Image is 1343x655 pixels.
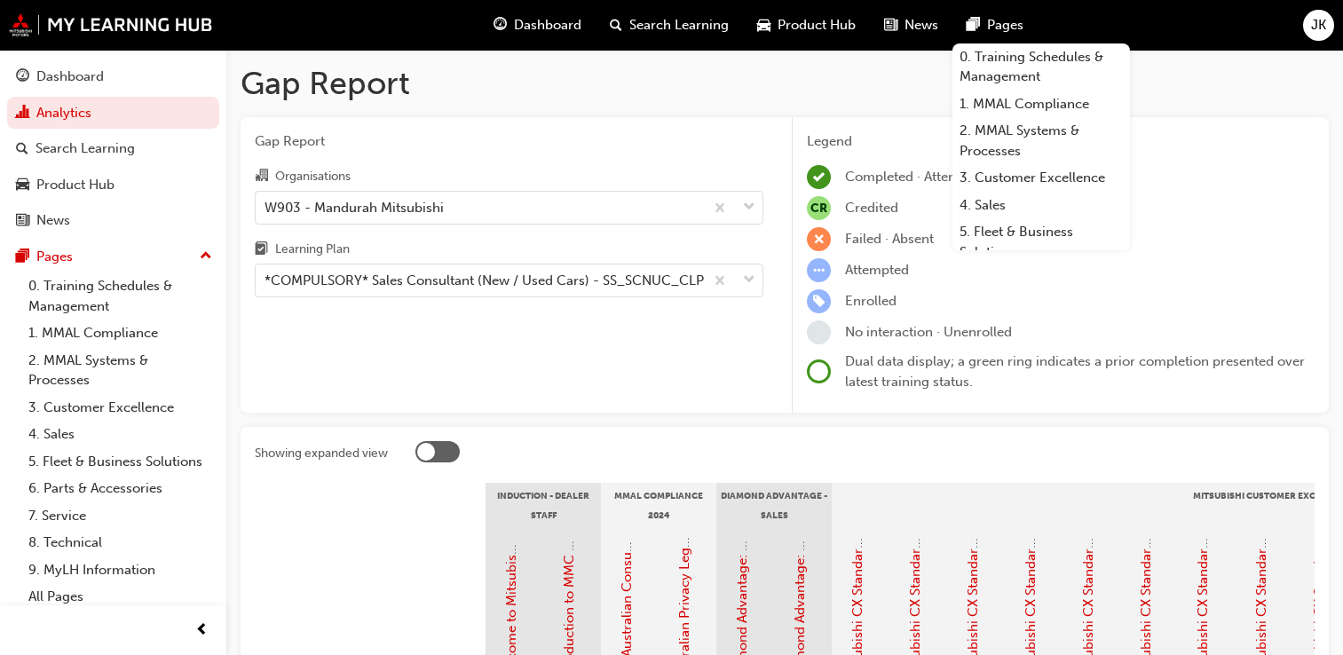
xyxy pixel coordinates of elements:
[21,394,219,422] a: 3. Customer Excellence
[16,178,29,193] span: car-icon
[21,583,219,611] a: All Pages
[807,258,831,282] span: learningRecordVerb_ATTEMPT-icon
[757,14,770,36] span: car-icon
[807,289,831,313] span: learningRecordVerb_ENROLL-icon
[275,168,351,185] div: Organisations
[952,7,1038,43] a: pages-iconPages
[1311,15,1326,36] span: JK
[36,247,73,267] div: Pages
[743,7,870,43] a: car-iconProduct Hub
[601,483,716,527] div: MMAL Compliance 2024
[36,138,135,159] div: Search Learning
[845,293,897,309] span: Enrolled
[1303,10,1334,41] button: JK
[629,15,729,36] span: Search Learning
[255,445,388,462] div: Showing expanded view
[255,242,268,258] span: learningplan-icon
[16,69,29,85] span: guage-icon
[807,227,831,251] span: learningRecordVerb_FAIL-icon
[967,14,980,36] span: pages-icon
[255,169,268,185] span: organisation-icon
[845,169,1032,185] span: Completed · Attended · Passed
[952,218,1130,265] a: 5. Fleet & Business Solutions
[845,353,1305,390] span: Dual data display; a green ring indicates a prior completion presented over latest training status.
[265,197,444,217] div: W903 - Mandurah Mitsubishi
[952,164,1130,192] a: 3. Customer Excellence
[16,213,29,229] span: news-icon
[275,241,350,258] div: Learning Plan
[479,7,596,43] a: guage-iconDashboard
[7,169,219,201] a: Product Hub
[21,448,219,476] a: 5. Fleet & Business Solutions
[807,320,831,344] span: learningRecordVerb_NONE-icon
[778,15,856,36] span: Product Hub
[610,14,622,36] span: search-icon
[7,132,219,165] a: Search Learning
[7,241,219,273] button: Pages
[7,60,219,93] a: Dashboard
[884,14,897,36] span: news-icon
[952,43,1130,91] a: 0. Training Schedules & Management
[905,15,938,36] span: News
[743,269,755,292] span: down-icon
[807,131,1315,152] div: Legend
[7,97,219,130] a: Analytics
[16,249,29,265] span: pages-icon
[494,14,507,36] span: guage-icon
[952,117,1130,164] a: 2. MMAL Systems & Processes
[845,231,934,247] span: Failed · Absent
[845,324,1012,340] span: No interaction · Unenrolled
[9,13,213,36] img: mmal
[200,245,212,268] span: up-icon
[21,320,219,347] a: 1. MMAL Compliance
[987,15,1023,36] span: Pages
[195,619,209,642] span: prev-icon
[21,502,219,530] a: 7. Service
[21,475,219,502] a: 6. Parts & Accessories
[807,165,831,189] span: learningRecordVerb_COMPLETE-icon
[265,271,704,291] div: *COMPULSORY* Sales Consultant (New / Used Cars) - SS_SCNUC_CLP
[596,7,743,43] a: search-iconSearch Learning
[845,200,898,216] span: Credited
[7,204,219,237] a: News
[716,483,832,527] div: Diamond Advantage - Sales
[16,106,29,122] span: chart-icon
[21,529,219,556] a: 8. Technical
[845,262,909,278] span: Attempted
[952,91,1130,118] a: 1. MMAL Compliance
[743,196,755,219] span: down-icon
[870,7,952,43] a: news-iconNews
[16,141,28,157] span: search-icon
[21,272,219,320] a: 0. Training Schedules & Management
[36,175,115,195] div: Product Hub
[241,64,1329,103] h1: Gap Report
[21,421,219,448] a: 4. Sales
[7,57,219,241] button: DashboardAnalyticsSearch LearningProduct HubNews
[807,196,831,220] span: null-icon
[255,131,763,152] span: Gap Report
[21,556,219,584] a: 9. MyLH Information
[36,67,104,87] div: Dashboard
[952,192,1130,219] a: 4. Sales
[486,483,601,527] div: Induction - Dealer Staff
[21,347,219,394] a: 2. MMAL Systems & Processes
[36,210,70,231] div: News
[514,15,581,36] span: Dashboard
